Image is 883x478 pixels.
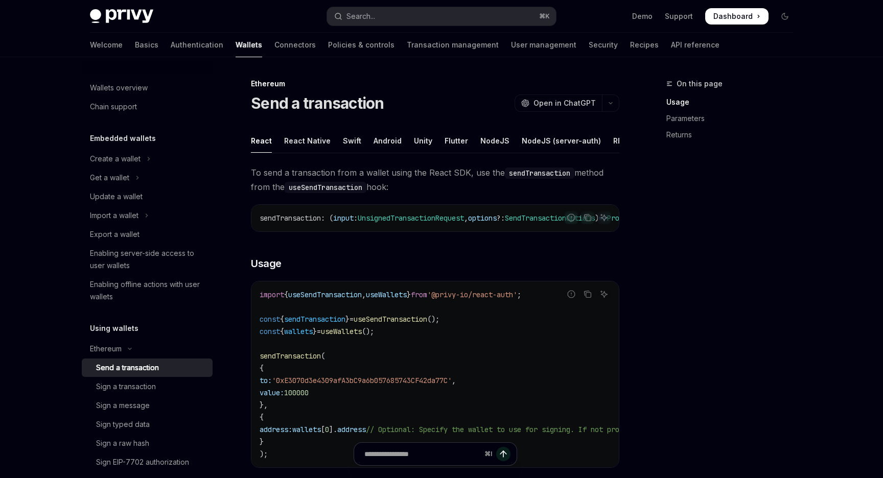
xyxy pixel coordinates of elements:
h5: Embedded wallets [90,132,156,145]
span: { [260,364,264,373]
a: Demo [632,11,653,21]
a: Enabling offline actions with user wallets [82,275,213,306]
a: Sign typed data [82,415,213,434]
div: Unity [414,129,432,153]
a: Export a wallet [82,225,213,244]
span: useWallets [366,290,407,299]
div: REST API [613,129,645,153]
code: sendTransaction [505,168,574,179]
span: useWallets [321,327,362,336]
span: input [333,213,354,223]
span: SendTransactionOptions [505,213,595,223]
div: Ethereum [90,343,122,355]
button: Toggle Create a wallet section [82,150,213,168]
span: ]. [329,425,337,434]
a: Chain support [82,98,213,116]
span: To send a transaction from a wallet using the React SDK, use the method from the hook: [251,165,619,194]
span: '@privy-io/react-auth' [427,290,517,299]
a: Security [589,33,618,57]
button: Open in ChatGPT [515,94,602,112]
button: Toggle Import a wallet section [82,206,213,225]
span: 100000 [284,388,309,397]
a: Policies & controls [328,33,394,57]
span: }, [260,400,268,410]
span: useSendTransaction [288,290,362,299]
span: address: [260,425,292,434]
span: import [260,290,284,299]
span: wallets [292,425,321,434]
div: Ethereum [251,79,619,89]
a: Sign a message [82,396,213,415]
img: dark logo [90,9,153,23]
span: ( [321,351,325,361]
span: useSendTransaction [354,315,427,324]
span: Usage [251,256,282,271]
span: UnsignedTransactionRequest [358,213,464,223]
span: } [313,327,317,336]
button: Report incorrect code [565,288,578,301]
button: Copy the contents from the code block [581,211,594,224]
span: ?: [497,213,505,223]
div: React Native [284,129,331,153]
span: { [260,413,264,422]
div: Create a wallet [90,153,141,165]
div: Sign typed data [96,418,150,431]
button: Ask AI [597,288,611,301]
span: , [464,213,468,223]
span: : ( [321,213,333,223]
span: wallets [284,327,313,336]
div: Enabling server-side access to user wallets [90,247,206,272]
a: Welcome [90,33,123,57]
span: { [284,290,288,299]
a: Authentication [171,33,223,57]
div: Sign a raw hash [96,437,149,449]
button: Toggle Ethereum section [82,340,213,358]
a: Recipes [630,33,659,57]
span: sendTransaction [260,351,321,361]
span: { [280,315,284,324]
span: = [317,327,321,336]
div: React [251,129,272,153]
a: Update a wallet [82,187,213,206]
span: // Optional: Specify the wallet to use for signing. If not provided, the first wallet will be used. [366,425,771,434]
span: Open in ChatGPT [533,98,596,108]
a: Sign a raw hash [82,434,213,452]
div: Enabling offline actions with user wallets [90,278,206,303]
button: Toggle Get a wallet section [82,169,213,187]
span: sendTransaction [260,213,321,223]
span: '0xE3070d3e4309afA3bC9a6b057685743CF42da77C' [272,376,452,385]
div: Sign EIP-7702 authorization [96,456,189,468]
span: (); [427,315,439,324]
span: } [407,290,411,299]
div: Sign a transaction [96,380,156,393]
span: value: [260,388,284,397]
span: ) [595,213,599,223]
span: const [260,315,280,324]
span: to: [260,376,272,385]
button: Report incorrect code [565,211,578,224]
button: Copy the contents from the code block [581,288,594,301]
a: User management [511,33,576,57]
div: Search... [346,10,375,22]
span: from [411,290,427,299]
span: options [468,213,497,223]
div: Get a wallet [90,172,129,184]
span: = [350,315,354,324]
a: Basics [135,33,158,57]
div: Sign a message [96,399,150,412]
button: Send message [496,447,510,461]
span: [ [321,425,325,434]
a: Support [665,11,693,21]
a: Usage [666,94,801,110]
a: Sign EIP-7702 authorization [82,453,213,471]
span: address [337,425,366,434]
div: Android [374,129,402,153]
h1: Send a transaction [251,94,384,112]
span: : [354,213,358,223]
button: Toggle dark mode [777,8,793,25]
a: Returns [666,127,801,143]
div: Send a transaction [96,362,159,374]
a: Send a transaction [82,358,213,377]
a: API reference [671,33,719,57]
span: const [260,327,280,336]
